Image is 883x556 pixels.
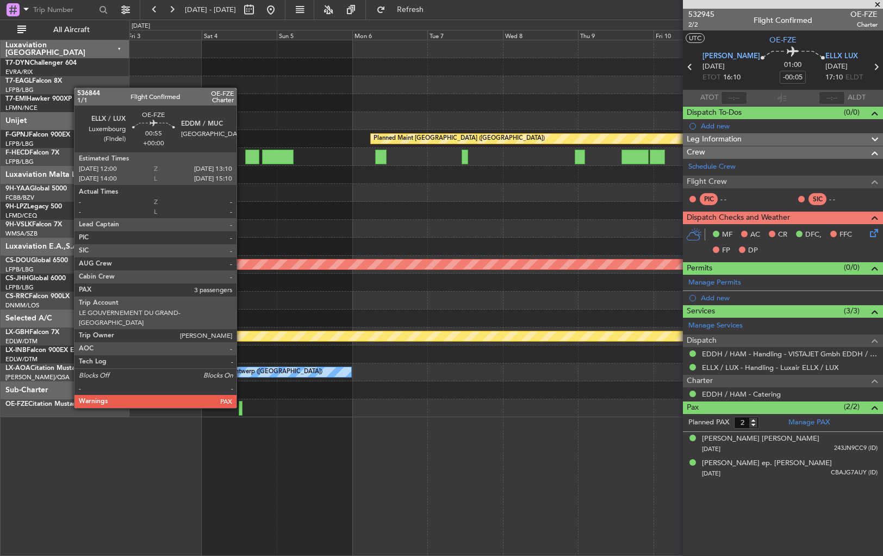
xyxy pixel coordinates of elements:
[687,401,699,414] span: Pax
[769,34,797,46] span: OE-FZE
[5,293,70,300] a: CS-RRCFalcon 900LX
[654,30,729,40] div: Fri 10
[5,186,30,192] span: 9H-YAA
[825,51,858,62] span: ELLX LUX
[702,458,832,469] div: [PERSON_NAME] ep. [PERSON_NAME]
[844,305,860,317] span: (3/3)
[5,365,83,372] a: LX-AOACitation Mustang
[5,230,38,238] a: WMSA/SZB
[5,301,39,310] a: DNMM/LOS
[702,51,760,62] span: [PERSON_NAME]
[5,132,29,138] span: F-GPNJ
[702,434,819,444] div: [PERSON_NAME] [PERSON_NAME]
[722,245,730,256] span: FP
[5,265,34,274] a: LFPB/LBG
[5,186,67,192] a: 9H-YAAGlobal 5000
[371,1,437,18] button: Refresh
[5,194,34,202] a: FCBB/BZV
[750,230,760,240] span: AC
[687,212,790,224] span: Dispatch Checks and Weather
[5,221,62,228] a: 9H-VSLKFalcon 7X
[850,9,878,20] span: OE-FZE
[834,444,878,453] span: 243JN9CC9 (ID)
[5,150,29,156] span: F-HECD
[5,365,30,372] span: LX-AOA
[185,5,236,15] span: [DATE] - [DATE]
[687,133,742,146] span: Leg Information
[5,275,66,282] a: CS-JHHGlobal 6000
[702,390,781,399] a: EDDH / HAM - Catering
[788,417,830,428] a: Manage PAX
[825,72,843,83] span: 17:10
[126,30,202,40] div: Fri 3
[748,245,758,256] span: DP
[12,21,118,39] button: All Aircraft
[809,193,826,205] div: SIC
[5,60,30,66] span: T7-DYN
[688,9,714,20] span: 532945
[5,203,27,210] span: 9H-LPZ
[687,305,715,318] span: Services
[687,146,705,159] span: Crew
[5,283,34,292] a: LFPB/LBG
[5,337,38,345] a: EDLW/DTM
[5,78,62,84] a: T7-EAGLFalcon 8X
[848,92,866,103] span: ALDT
[688,277,741,288] a: Manage Permits
[844,107,860,118] span: (0/0)
[688,320,743,331] a: Manage Services
[5,78,32,84] span: T7-EAGL
[723,72,741,83] span: 16:10
[702,363,838,372] a: ELLX / LUX - Handling - Luxair ELLX / LUX
[374,131,545,147] div: Planned Maint [GEOGRAPHIC_DATA] ([GEOGRAPHIC_DATA])
[5,257,31,264] span: CS-DOU
[5,347,91,354] a: LX-INBFalcon 900EX EASy II
[5,68,33,76] a: EVRA/RIX
[578,30,654,40] div: Thu 9
[5,401,81,407] a: OE-FZECitation Mustang
[829,194,854,204] div: - -
[33,2,96,18] input: Trip Number
[687,375,713,387] span: Charter
[721,91,747,104] input: --:--
[5,401,28,407] span: OE-FZE
[831,468,878,478] span: CBAJG7AUY (ID)
[845,72,863,83] span: ELDT
[701,121,878,131] div: Add new
[5,96,27,102] span: T7-EMI
[702,469,720,478] span: [DATE]
[5,347,27,354] span: LX-INB
[688,162,736,172] a: Schedule Crew
[427,30,503,40] div: Tue 7
[687,262,712,275] span: Permits
[5,60,77,66] a: T7-DYNChallenger 604
[687,107,742,119] span: Dispatch To-Dos
[686,33,705,43] button: UTC
[700,193,718,205] div: PIC
[503,30,579,40] div: Wed 8
[688,417,729,428] label: Planned PAX
[844,262,860,273] span: (0/0)
[5,221,32,228] span: 9H-VSLK
[805,230,822,240] span: DFC,
[778,230,787,240] span: CR
[5,203,62,210] a: 9H-LPZLegacy 500
[722,230,732,240] span: MF
[388,6,433,14] span: Refresh
[5,257,68,264] a: CS-DOUGlobal 6500
[702,72,720,83] span: ETOT
[132,22,150,31] div: [DATE]
[687,176,727,188] span: Flight Crew
[5,104,38,112] a: LFMN/NCE
[844,401,860,412] span: (2/2)
[5,329,59,336] a: LX-GBHFalcon 7X
[701,293,878,302] div: Add new
[5,275,29,282] span: CS-JHH
[5,86,34,94] a: LFPB/LBG
[204,364,322,380] div: No Crew Antwerp ([GEOGRAPHIC_DATA])
[5,96,72,102] a: T7-EMIHawker 900XP
[277,30,352,40] div: Sun 5
[202,30,277,40] div: Sat 4
[5,140,34,148] a: LFPB/LBG
[850,20,878,29] span: Charter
